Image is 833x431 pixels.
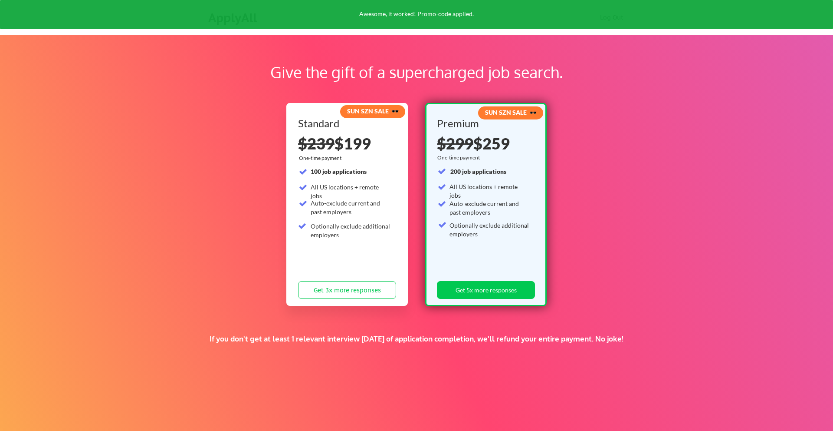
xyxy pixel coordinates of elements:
div: If you don't get at least 1 relevant interview [DATE] of application completion, we'll refund you... [151,334,682,344]
div: Auto-exclude current and past employers [311,199,391,216]
div: Standard [298,118,393,129]
div: $259 [437,136,532,151]
div: One-time payment [437,154,482,161]
div: All US locations + remote jobs [449,182,530,199]
div: Auto-exclude current and past employers [449,199,530,216]
s: $239 [298,134,335,153]
div: Optionally exclude additional employers [449,221,530,238]
div: All US locations + remote jobs [311,183,391,200]
strong: SUN SZN SALE 🕶️ [485,109,537,116]
strong: 100 job applications [311,168,367,175]
strong: SUN SZN SALE 🕶️ [347,107,399,115]
div: One-time payment [299,155,344,162]
strong: 200 job applications [450,168,506,175]
div: Premium [437,118,532,129]
div: Give the gift of a supercharged job search. [56,60,777,84]
button: Get 5x more responses [437,281,535,299]
div: $199 [298,136,396,151]
s: $299 [437,134,473,153]
div: Optionally exclude additional employers [311,222,391,239]
button: Get 3x more responses [298,281,396,299]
